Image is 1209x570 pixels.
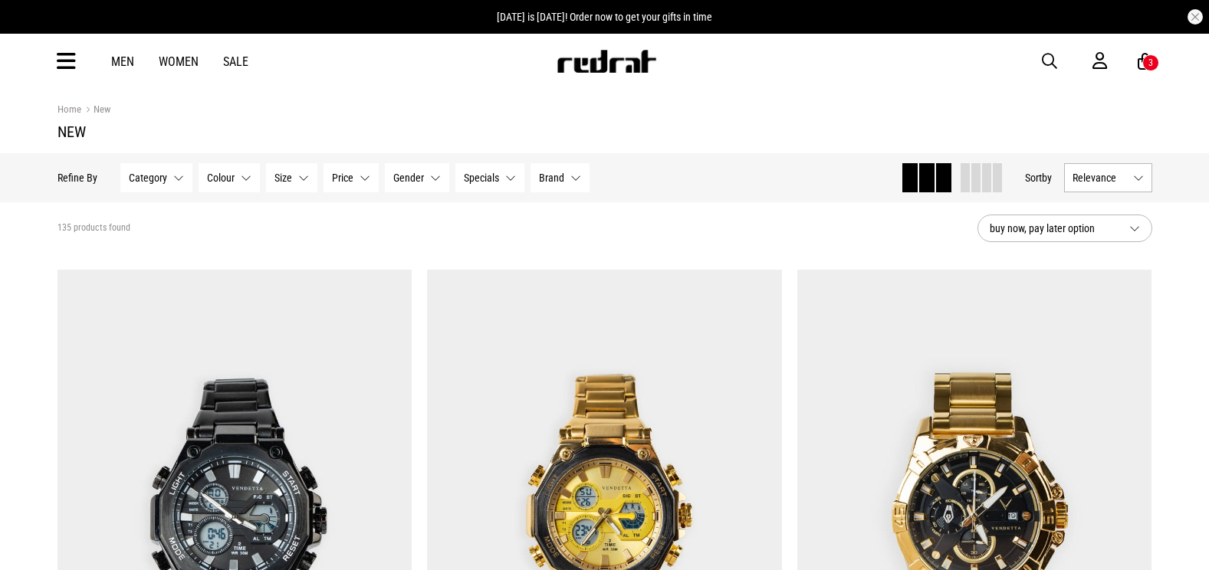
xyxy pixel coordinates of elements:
[1138,54,1152,70] a: 3
[1025,169,1052,187] button: Sortby
[393,172,424,184] span: Gender
[57,222,130,234] span: 135 products found
[1145,506,1209,570] iframe: LiveChat chat widget
[324,163,379,192] button: Price
[266,163,317,192] button: Size
[57,103,81,115] a: Home
[385,163,449,192] button: Gender
[531,163,590,192] button: Brand
[1064,163,1152,192] button: Relevance
[1042,172,1052,184] span: by
[497,11,712,23] span: [DATE] is [DATE]! Order now to get your gifts in time
[159,54,199,69] a: Women
[539,172,564,184] span: Brand
[57,172,97,184] p: Refine By
[120,163,192,192] button: Category
[274,172,292,184] span: Size
[990,219,1117,237] span: buy now, pay later option
[455,163,524,192] button: Specials
[977,215,1152,242] button: buy now, pay later option
[556,50,657,73] img: Redrat logo
[1073,172,1127,184] span: Relevance
[57,123,1152,141] h1: New
[111,54,134,69] a: Men
[207,172,235,184] span: Colour
[464,172,499,184] span: Specials
[81,103,110,118] a: New
[129,172,167,184] span: Category
[223,54,248,69] a: Sale
[199,163,260,192] button: Colour
[332,172,353,184] span: Price
[1148,57,1153,68] div: 3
